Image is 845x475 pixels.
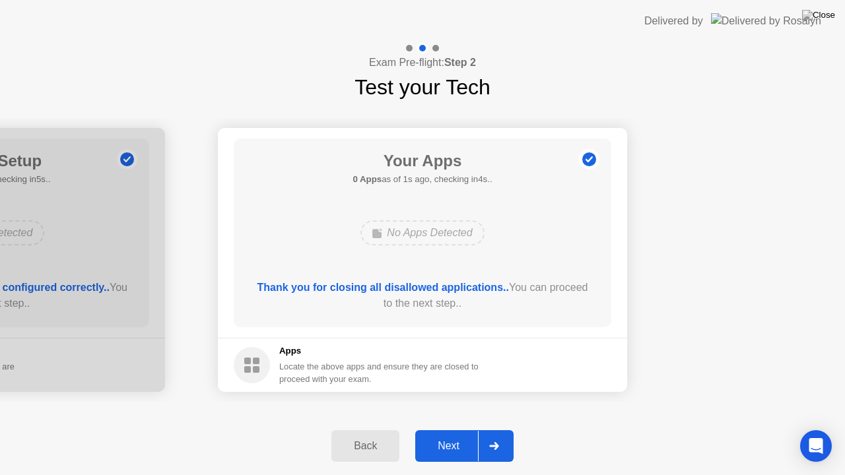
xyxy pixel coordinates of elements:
div: Locate the above apps and ensure they are closed to proceed with your exam. [279,360,479,385]
h1: Your Apps [353,149,492,173]
h1: Test your Tech [355,71,490,103]
img: Delivered by Rosalyn [711,13,821,28]
div: Open Intercom Messenger [800,430,832,462]
b: Step 2 [444,57,476,68]
h4: Exam Pre-flight: [369,55,476,71]
button: Next [415,430,514,462]
b: Thank you for closing all disallowed applications.. [257,282,509,293]
div: Delivered by [644,13,703,29]
div: You can proceed to the next step.. [253,280,593,311]
b: 0 Apps [353,174,382,184]
img: Close [802,10,835,20]
h5: as of 1s ago, checking in4s.. [353,173,492,186]
div: Back [335,440,395,452]
div: No Apps Detected [360,220,484,245]
h5: Apps [279,344,479,358]
button: Back [331,430,399,462]
div: Next [419,440,478,452]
